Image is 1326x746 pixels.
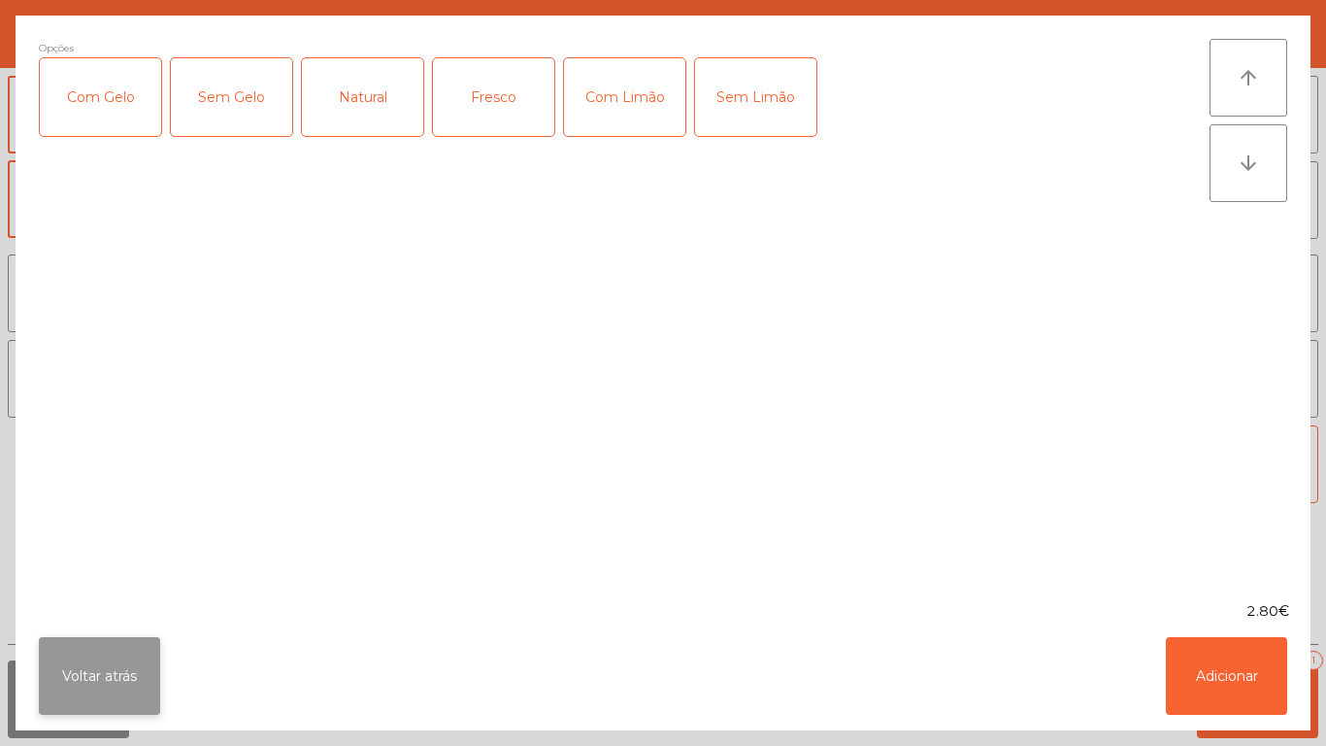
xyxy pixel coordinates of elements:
i: arrow_upward [1237,66,1260,89]
button: Adicionar [1166,637,1287,715]
span: Opções [39,39,74,57]
div: Sem Gelo [171,58,292,136]
button: Voltar atrás [39,637,160,715]
div: Com Gelo [40,58,161,136]
div: Sem Limão [695,58,816,136]
div: Natural [302,58,423,136]
i: arrow_downward [1237,152,1260,175]
div: Com Limão [564,58,685,136]
div: 2.80€ [16,601,1310,622]
div: Fresco [433,58,554,136]
button: arrow_upward [1210,39,1287,117]
button: arrow_downward [1210,124,1287,202]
